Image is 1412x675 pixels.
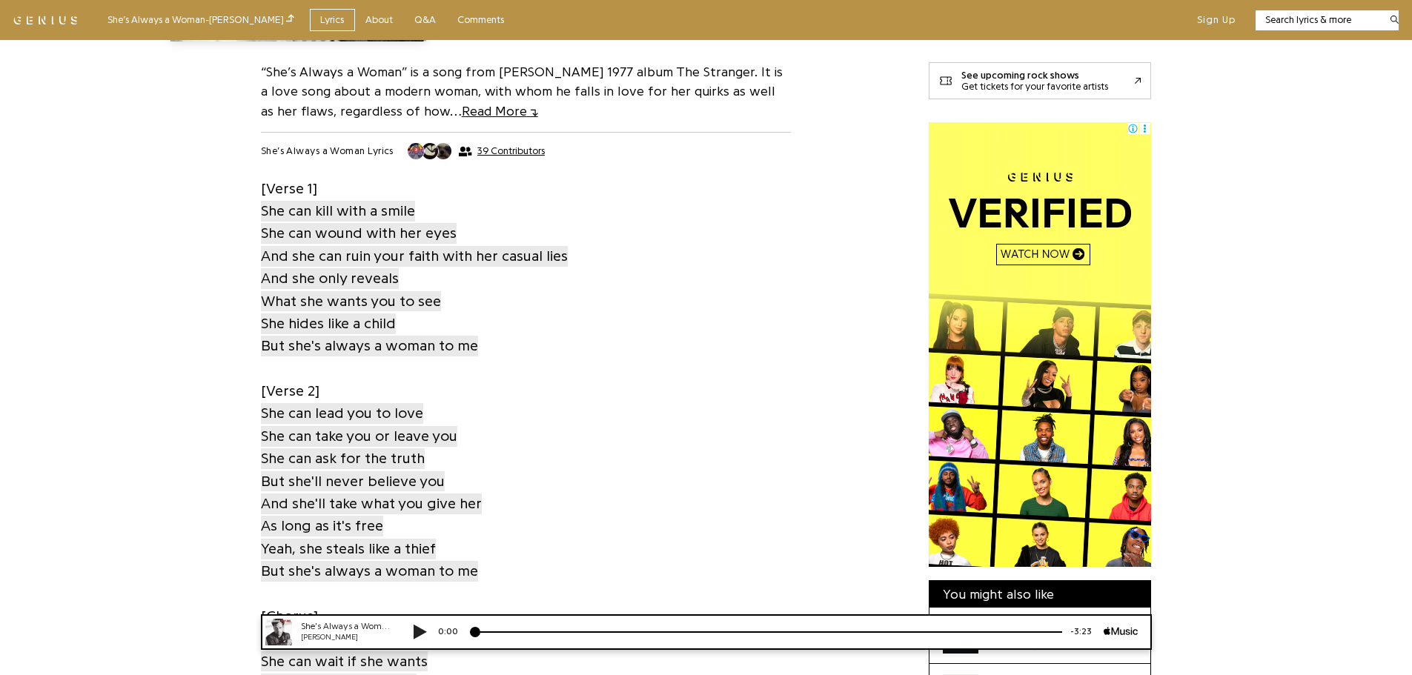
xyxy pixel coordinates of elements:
[929,608,1150,664] a: Cover art for THE GREATEST by Billie EilishTHE GREATEST[PERSON_NAME]
[261,312,478,358] a: She hides like a childBut she's always a woman to me
[447,9,515,32] a: Comments
[261,447,445,493] a: She can ask for the truthBut she'll never believe you
[929,62,1151,99] a: See upcoming rock showsGet tickets for your favorite artists
[178,122,296,150] div: You can skip to video in 5
[813,11,855,24] div: -3:23
[261,144,394,158] h2: She’s Always a Woman Lyrics
[310,9,355,32] a: Lyrics
[1256,13,1381,27] input: Search lyrics & more
[261,201,568,311] span: She can kill with a smile She can wound with her eyes And she can ruin your faith with her casual...
[16,4,43,31] img: 72x72bb.jpg
[477,145,545,157] span: 39 Contributors
[52,6,141,19] div: She's Always a Woman
[261,403,457,446] span: She can lead you to love She can take you or leave you
[261,402,457,448] a: She can lead you to loveShe can take you or leave you
[261,313,478,356] span: She hides like a child But she's always a woman to me
[355,9,404,32] a: About
[462,104,538,118] span: Read More
[961,81,1108,92] div: Get tickets for your favorite artists
[261,448,445,491] span: She can ask for the truth But she'll never believe you
[1197,13,1236,27] button: Sign Up
[261,65,783,119] a: “She’s Always a Woman” is a song from [PERSON_NAME] 1977 album The Stranger. It is a love song ab...
[261,493,482,582] span: And she'll take what you give her As long as it's free Yeah, she steals like a thief But she's al...
[52,18,141,29] div: [PERSON_NAME]
[929,122,1151,567] iframe: Advertisement
[961,70,1108,81] div: See upcoming rock shows
[407,142,545,160] button: 39 Contributors
[929,581,1150,608] div: You might also like
[261,492,482,582] a: And she'll take what you give herAs long as it's freeYeah, she steals like a thiefBut she's alway...
[261,199,568,313] a: She can kill with a smileShe can wound with her eyesAnd she can ruin your faith with her casual l...
[404,9,447,32] a: Q&A
[107,12,294,28] div: She’s Always a Woman - [PERSON_NAME]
